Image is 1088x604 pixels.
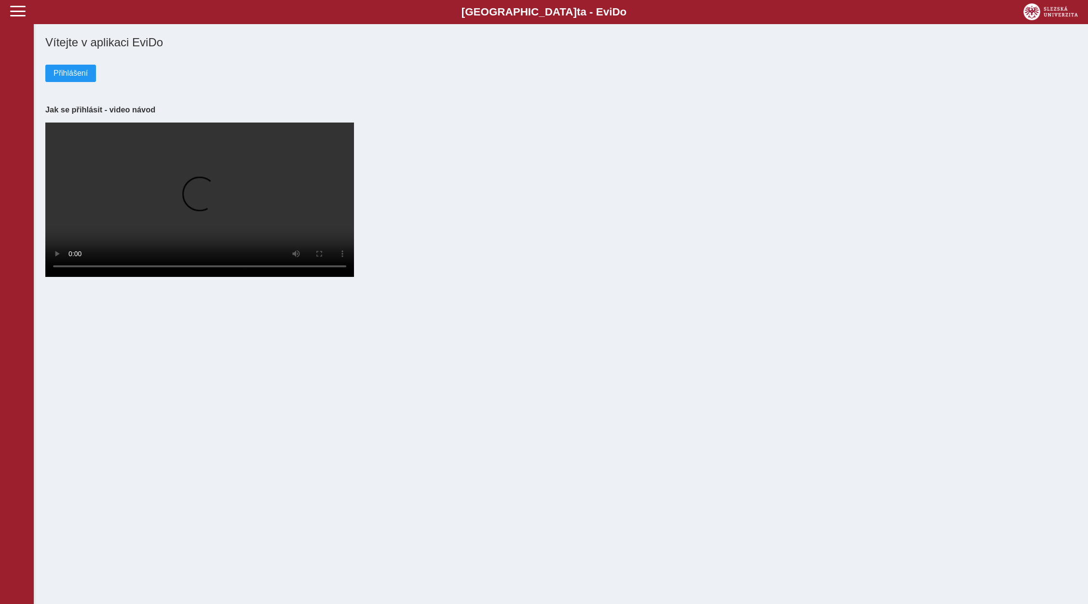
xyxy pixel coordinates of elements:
[45,123,354,277] video: Your browser does not support the video tag.
[45,65,96,82] button: Přihlášení
[1023,3,1078,20] img: logo_web_su.png
[577,6,580,18] span: t
[612,6,620,18] span: D
[29,6,1059,18] b: [GEOGRAPHIC_DATA] a - Evi
[54,69,88,78] span: Přihlášení
[620,6,627,18] span: o
[45,105,1076,114] h3: Jak se přihlásit - video návod
[45,36,1076,49] h1: Vítejte v aplikaci EviDo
